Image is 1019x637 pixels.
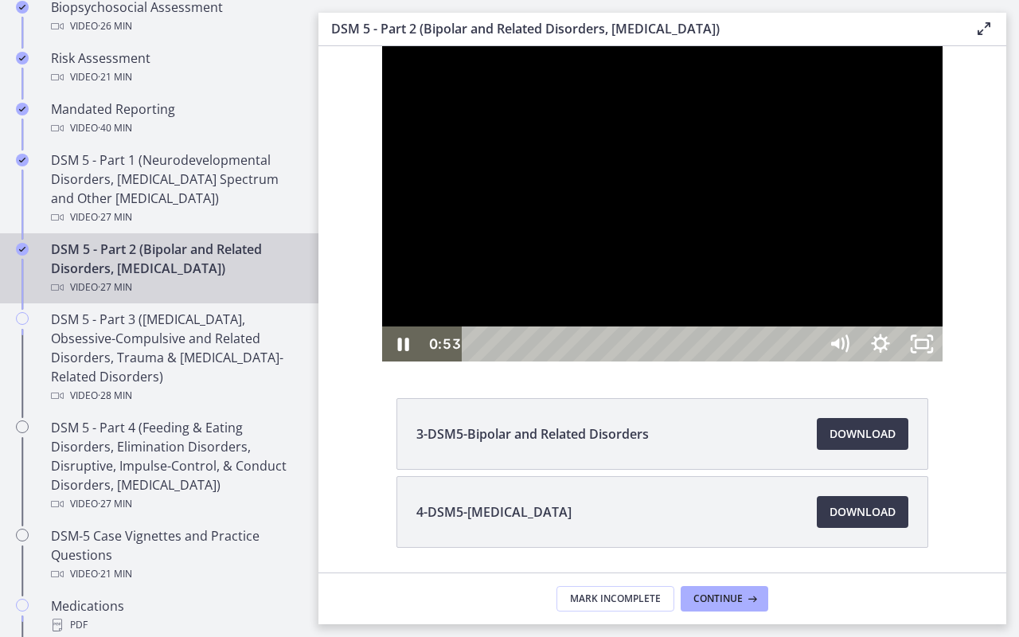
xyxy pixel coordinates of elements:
[817,418,908,450] a: Download
[331,19,949,38] h3: DSM 5 - Part 2 (Bipolar and Related Disorders, [MEDICAL_DATA])
[681,586,768,612] button: Continue
[51,208,299,227] div: Video
[98,278,132,297] span: · 27 min
[98,494,132,514] span: · 27 min
[830,502,896,522] span: Download
[51,418,299,514] div: DSM 5 - Part 4 (Feeding & Eating Disorders, Elimination Disorders, Disruptive, Impulse-Control, &...
[16,103,29,115] i: Completed
[416,424,649,444] span: 3-DSM5-Bipolar and Related Disorders
[318,46,1006,361] iframe: To enrich screen reader interactions, please activate Accessibility in Grammarly extension settings
[693,592,743,605] span: Continue
[98,119,132,138] span: · 40 min
[98,565,132,584] span: · 21 min
[16,1,29,14] i: Completed
[583,280,624,315] button: Unfullscreen
[556,586,674,612] button: Mark Incomplete
[51,494,299,514] div: Video
[817,496,908,528] a: Download
[51,526,299,584] div: DSM-5 Case Vignettes and Practice Questions
[51,310,299,405] div: DSM 5 - Part 3 ([MEDICAL_DATA], Obsessive-Compulsive and Related Disorders, Trauma & [MEDICAL_DAT...
[51,278,299,297] div: Video
[16,154,29,166] i: Completed
[51,240,299,297] div: DSM 5 - Part 2 (Bipolar and Related Disorders, [MEDICAL_DATA])
[51,386,299,405] div: Video
[51,616,299,635] div: PDF
[16,243,29,256] i: Completed
[51,49,299,87] div: Risk Assessment
[51,68,299,87] div: Video
[51,119,299,138] div: Video
[541,280,583,315] button: Show settings menu
[16,52,29,64] i: Completed
[830,424,896,444] span: Download
[570,592,661,605] span: Mark Incomplete
[51,596,299,635] div: Medications
[51,565,299,584] div: Video
[98,17,132,36] span: · 26 min
[98,386,132,405] span: · 28 min
[416,502,572,522] span: 4-DSM5-[MEDICAL_DATA]
[98,68,132,87] span: · 21 min
[51,150,299,227] div: DSM 5 - Part 1 (Neurodevelopmental Disorders, [MEDICAL_DATA] Spectrum and Other [MEDICAL_DATA])
[51,17,299,36] div: Video
[500,280,541,315] button: Mute
[51,100,299,138] div: Mandated Reporting
[98,208,132,227] span: · 27 min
